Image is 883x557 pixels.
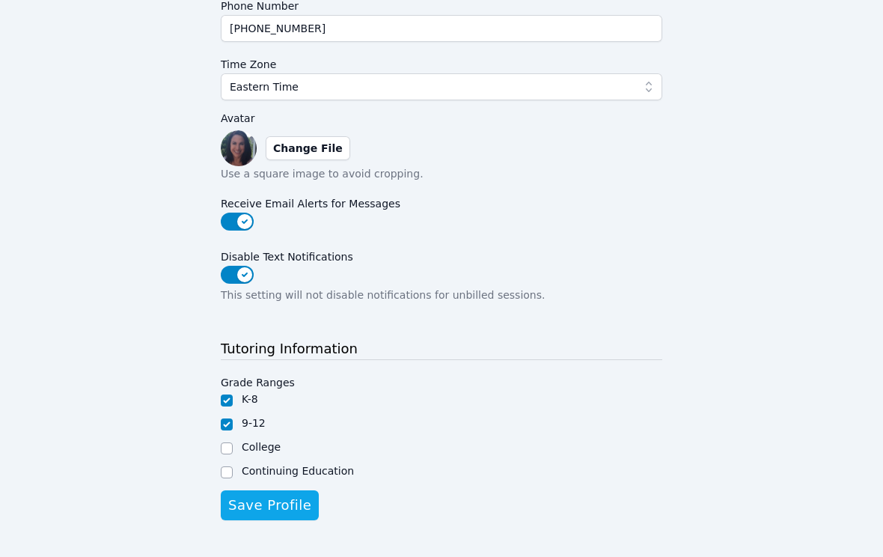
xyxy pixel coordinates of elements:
[228,495,311,516] span: Save Profile
[221,287,662,302] p: This setting will not disable notifications for unbilled sessions.
[242,417,266,429] label: 9-12
[266,136,350,160] label: Change File
[221,369,295,392] legend: Grade Ranges
[242,465,354,477] label: Continuing Education
[230,78,299,96] span: Eastern Time
[221,243,662,266] label: Disable Text Notifications
[242,441,281,453] label: College
[221,190,662,213] label: Receive Email Alerts for Messages
[221,51,662,73] label: Time Zone
[221,166,662,181] p: Use a square image to avoid cropping.
[221,73,662,100] button: Eastern Time
[221,109,662,127] label: Avatar
[221,338,662,360] h3: Tutoring Information
[221,490,319,520] button: Save Profile
[221,130,257,166] img: preview
[242,393,258,405] label: K-8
